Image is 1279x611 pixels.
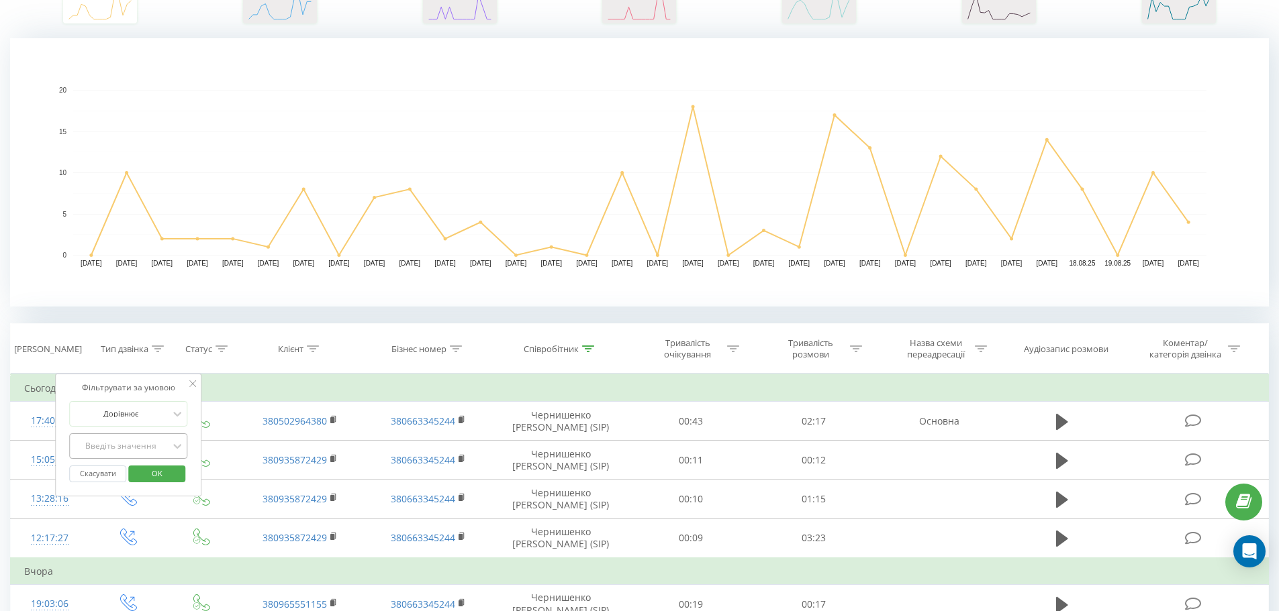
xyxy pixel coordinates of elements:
[492,441,630,480] td: Чернишенко [PERSON_NAME] (SIP)
[1233,535,1266,567] div: Open Intercom Messenger
[1143,260,1164,267] text: [DATE]
[434,260,456,267] text: [DATE]
[128,465,185,482] button: OK
[630,480,753,518] td: 00:10
[753,480,875,518] td: 01:15
[965,260,987,267] text: [DATE]
[524,343,579,355] div: Співробітник
[222,260,244,267] text: [DATE]
[59,87,67,94] text: 20
[824,260,845,267] text: [DATE]
[24,408,76,434] div: 17:40:12
[1070,260,1096,267] text: 18.08.25
[62,211,66,218] text: 5
[682,260,704,267] text: [DATE]
[10,38,1269,307] svg: A chart.
[101,343,148,355] div: Тип дзвінка
[391,343,446,355] div: Бізнес номер
[278,343,303,355] div: Клієнт
[470,260,491,267] text: [DATE]
[11,375,1269,402] td: Сьогодні
[263,598,327,610] a: 380965551155
[1037,260,1058,267] text: [DATE]
[718,260,739,267] text: [DATE]
[263,492,327,505] a: 380935872429
[900,337,972,360] div: Назва схеми переадресації
[364,260,385,267] text: [DATE]
[24,447,76,473] div: 15:05:09
[391,531,455,544] a: 380663345244
[391,598,455,610] a: 380663345244
[506,260,527,267] text: [DATE]
[399,260,421,267] text: [DATE]
[14,343,82,355] div: [PERSON_NAME]
[492,402,630,441] td: Чернишенко [PERSON_NAME] (SIP)
[875,402,1002,441] td: Основна
[540,260,562,267] text: [DATE]
[1178,260,1199,267] text: [DATE]
[138,463,176,484] span: OK
[185,343,212,355] div: Статус
[187,260,208,267] text: [DATE]
[630,402,753,441] td: 00:43
[81,260,102,267] text: [DATE]
[73,441,169,451] div: Введіть значення
[69,381,187,394] div: Фільтрувати за умовою
[1104,260,1131,267] text: 19.08.25
[775,337,847,360] div: Тривалість розмови
[753,518,875,558] td: 03:23
[895,260,916,267] text: [DATE]
[24,525,76,551] div: 12:17:27
[391,453,455,466] a: 380663345244
[69,465,126,482] button: Скасувати
[11,558,1269,585] td: Вчора
[263,414,327,427] a: 380502964380
[612,260,633,267] text: [DATE]
[788,260,810,267] text: [DATE]
[391,414,455,427] a: 380663345244
[492,480,630,518] td: Чернишенко [PERSON_NAME] (SIP)
[930,260,951,267] text: [DATE]
[391,492,455,505] a: 380663345244
[59,128,67,135] text: 15
[263,453,327,466] a: 380935872429
[753,260,775,267] text: [DATE]
[152,260,173,267] text: [DATE]
[753,402,875,441] td: 02:17
[630,441,753,480] td: 00:11
[753,441,875,480] td: 00:12
[1024,343,1108,355] div: Аудіозапис розмови
[647,260,669,267] text: [DATE]
[258,260,279,267] text: [DATE]
[652,337,724,360] div: Тривалість очікування
[59,169,67,176] text: 10
[492,518,630,558] td: Чернишенко [PERSON_NAME] (SIP)
[263,531,327,544] a: 380935872429
[116,260,138,267] text: [DATE]
[24,486,76,512] div: 13:28:16
[1146,337,1225,360] div: Коментар/категорія дзвінка
[576,260,598,267] text: [DATE]
[328,260,350,267] text: [DATE]
[630,518,753,558] td: 00:09
[293,260,314,267] text: [DATE]
[859,260,881,267] text: [DATE]
[1001,260,1023,267] text: [DATE]
[62,252,66,259] text: 0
